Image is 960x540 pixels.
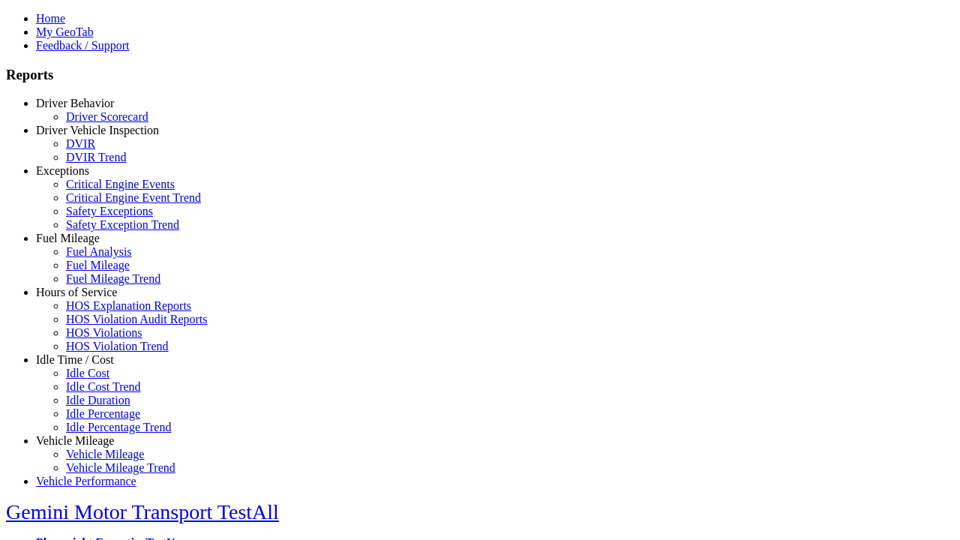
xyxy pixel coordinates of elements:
[66,421,171,433] a: Idle Percentage Trend
[66,299,191,312] a: HOS Explanation Reports
[6,500,279,523] a: Gemini Motor Transport TestAll
[36,434,114,447] a: Vehicle Mileage
[36,97,114,109] a: Driver Behavior
[66,326,142,339] a: HOS Violations
[66,245,132,258] a: Fuel Analysis
[66,380,141,393] a: Idle Cost Trend
[66,151,126,163] a: DVIR Trend
[66,394,130,406] a: Idle Duration
[66,448,144,460] a: Vehicle Mileage
[66,367,109,379] a: Idle Cost
[66,340,169,352] a: HOS Violation Trend
[36,475,136,487] a: Vehicle Performance
[36,39,129,52] a: Feedback / Support
[66,191,201,204] a: Critical Engine Event Trend
[66,407,140,420] a: Idle Percentage
[66,205,153,217] a: Safety Exceptions
[66,218,179,231] a: Safety Exception Trend
[36,12,65,25] a: Home
[66,178,175,190] a: Critical Engine Events
[66,110,148,123] a: Driver Scorecard
[36,25,94,38] a: My GeoTab
[66,461,175,474] a: Vehicle Mileage Trend
[36,353,114,366] a: Idle Time / Cost
[66,313,208,325] a: HOS Violation Audit Reports
[66,272,160,285] a: Fuel Mileage Trend
[66,259,130,271] a: Fuel Mileage
[6,67,954,83] h3: Reports
[36,164,89,177] a: Exceptions
[66,137,95,150] a: DVIR
[36,124,159,136] a: Driver Vehicle Inspection
[36,232,100,244] a: Fuel Mileage
[36,286,117,298] a: Hours of Service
